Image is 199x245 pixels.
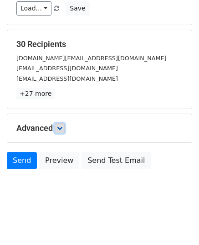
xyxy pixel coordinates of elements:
a: Preview [39,152,79,169]
small: [DOMAIN_NAME][EMAIL_ADDRESS][DOMAIN_NAME] [16,55,166,62]
a: +27 more [16,88,55,99]
h5: Advanced [16,123,183,133]
button: Save [66,1,89,16]
a: Send Test Email [82,152,151,169]
h5: 30 Recipients [16,39,183,49]
a: Load... [16,1,51,16]
small: [EMAIL_ADDRESS][DOMAIN_NAME] [16,75,118,82]
a: Send [7,152,37,169]
iframe: Chat Widget [153,201,199,245]
small: [EMAIL_ADDRESS][DOMAIN_NAME] [16,65,118,72]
